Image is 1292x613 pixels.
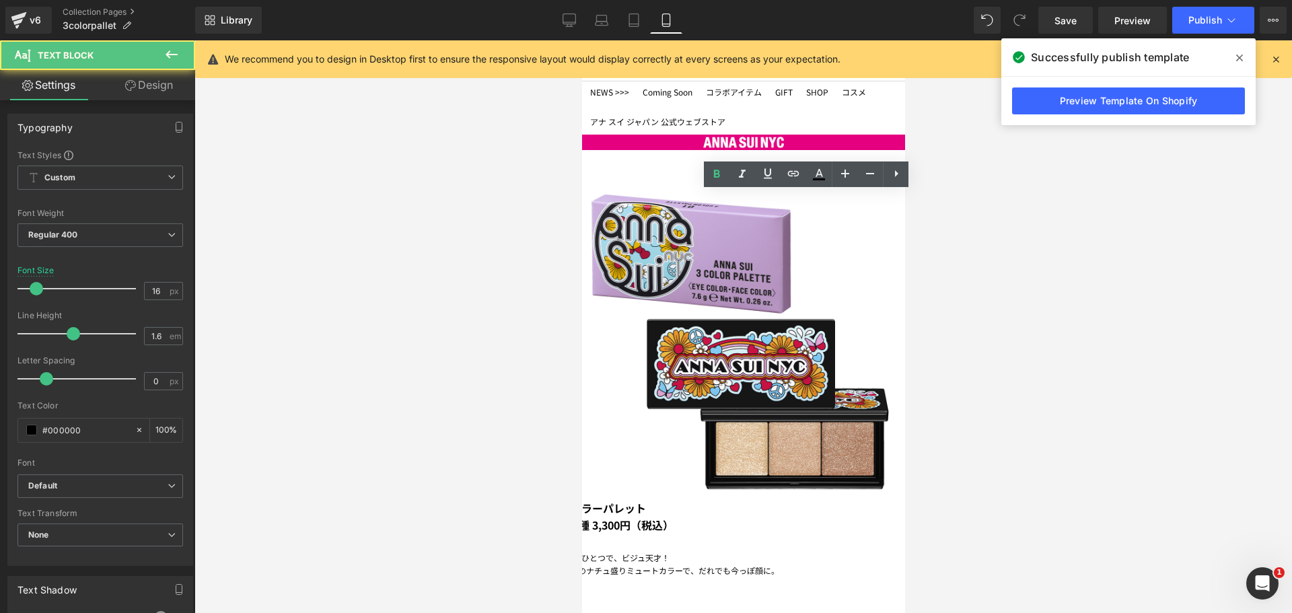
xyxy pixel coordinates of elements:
[170,287,181,295] span: px
[553,7,585,34] a: Desktop
[5,7,52,34] a: v6
[17,509,183,518] div: Text Transform
[17,577,77,596] div: Text Shadow
[17,114,73,133] div: Typography
[1114,13,1151,28] span: Preview
[225,52,840,67] p: We recommend you to design in Desktop first to ensure the responsive layout would display correct...
[221,14,252,26] span: Library
[116,524,197,536] span: だれでも今っぽ顔に。
[17,356,183,365] div: Letter Spacing
[974,7,1001,34] button: Undo
[254,44,289,60] a: コスメ
[1054,13,1077,28] span: Save
[195,7,262,34] a: New Library
[585,7,618,34] a: Laptop
[17,311,183,320] div: Line Height
[63,7,195,17] a: Collection Pages
[1246,567,1279,600] iframe: Intercom live chat
[55,44,116,60] a: Coming Soon
[188,44,216,60] a: GIFT
[1188,15,1222,26] span: Publish
[42,423,129,437] input: Color
[201,13,284,28] nav: セカンダリナビゲーション
[27,11,44,29] div: v6
[1260,7,1287,34] button: More
[170,332,181,340] span: em
[17,209,183,218] div: Font Weight
[28,530,49,540] b: None
[17,458,183,468] div: Font
[1172,7,1254,34] button: Publish
[150,419,182,442] div: %
[28,229,78,240] b: Regular 400
[44,172,75,184] b: Custom
[17,266,55,275] div: Font Size
[618,7,650,34] a: Tablet
[38,50,94,61] span: Text Block
[1031,49,1189,65] span: Successfully publish template
[219,44,252,60] a: SHOP
[170,377,181,386] span: px
[17,149,183,160] div: Text Styles
[21,460,64,476] b: パレット
[3,44,52,60] a: NEWS >>>
[63,20,116,31] span: 3colorpallet
[17,401,183,410] div: Text Color
[295,13,310,28] nav: プライマリナビゲーション
[1006,7,1033,34] button: Redo
[650,7,682,34] a: Mobile
[28,480,57,492] i: Default
[118,44,185,60] a: コラボアイテム
[1098,7,1167,34] a: Preview
[1274,567,1285,578] span: 1
[100,70,198,100] a: Design
[1012,87,1245,114] a: Preview Template On Shopify
[8,75,143,88] a: アナ スイ ジャパン 公式ウェブストア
